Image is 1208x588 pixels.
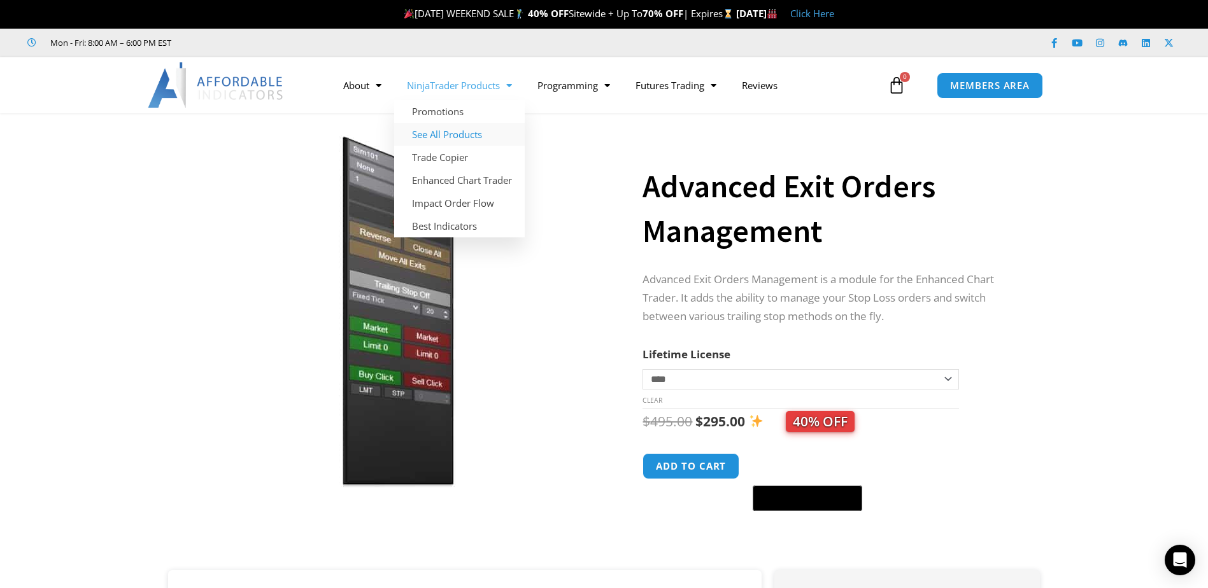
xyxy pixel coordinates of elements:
[643,164,1014,253] h1: Advanced Exit Orders Management
[643,519,1014,530] iframe: PayPal Message 1
[394,71,525,100] a: NinjaTrader Products
[525,71,623,100] a: Programming
[750,414,763,428] img: ✨
[643,7,683,20] strong: 70% OFF
[736,7,778,20] strong: [DATE]
[47,35,171,50] span: Mon - Fri: 8:00 AM – 6:00 PM EST
[394,192,525,214] a: Impact Order Flow
[515,9,524,18] img: 🏌️‍♂️
[330,71,394,100] a: About
[528,7,569,20] strong: 40% OFF
[394,100,525,237] ul: NinjaTrader Products
[695,412,703,430] span: $
[950,81,1030,90] span: MEMBERS AREA
[643,412,692,430] bdi: 495.00
[394,214,525,237] a: Best Indicators
[753,486,862,511] button: Buy with GPay
[148,62,285,108] img: LogoAI | Affordable Indicators – NinjaTrader
[643,412,650,430] span: $
[643,347,730,361] label: Lifetime License
[394,146,525,169] a: Trade Copier
[723,9,733,18] img: ⌛
[623,71,729,100] a: Futures Trading
[750,451,865,482] iframe: Secure express checkout frame
[401,7,735,20] span: [DATE] WEEKEND SALE Sitewide + Up To | Expires
[643,270,1014,326] p: Advanced Exit Orders Management is a module for the Enhanced Chart Trader. It adds the ability to...
[937,73,1043,99] a: MEMBERS AREA
[900,72,910,82] span: 0
[869,67,925,104] a: 0
[790,7,834,20] a: Click Here
[394,123,525,146] a: See All Products
[404,9,414,18] img: 🎉
[394,100,525,123] a: Promotions
[189,36,380,49] iframe: Customer reviews powered by Trustpilot
[786,411,855,432] span: 40% OFF
[394,169,525,192] a: Enhanced Chart Trader
[729,71,790,100] a: Reviews
[643,396,662,405] a: Clear options
[695,412,745,430] bdi: 295.00
[1165,545,1195,575] div: Open Intercom Messenger
[643,453,739,479] button: Add to cart
[767,9,777,18] img: 🏭
[330,71,885,100] nav: Menu
[186,136,595,487] img: AdvancedStopLossMgmt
